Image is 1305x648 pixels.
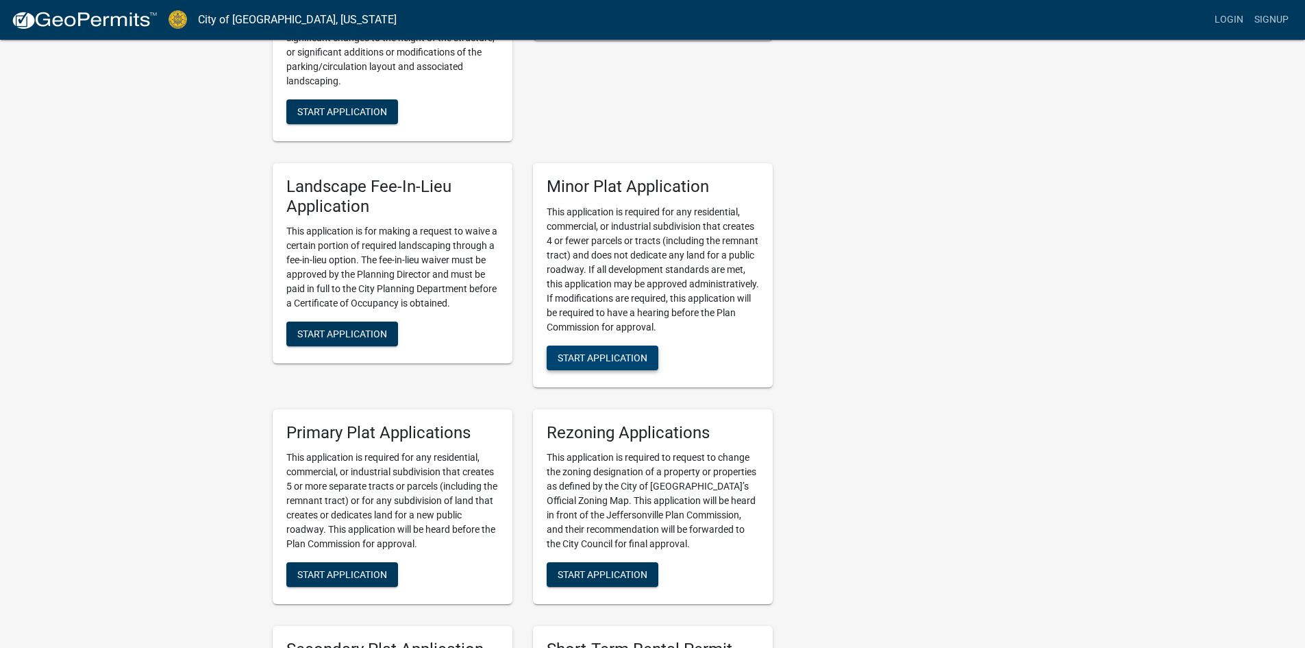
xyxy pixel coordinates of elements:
[547,562,658,587] button: Start Application
[558,352,647,363] span: Start Application
[286,423,499,443] h5: Primary Plat Applications
[1209,7,1249,33] a: Login
[286,177,499,217] h5: Landscape Fee-In-Lieu Application
[286,562,398,587] button: Start Application
[198,8,397,32] a: City of [GEOGRAPHIC_DATA], [US_STATE]
[547,346,658,370] button: Start Application
[1249,7,1294,33] a: Signup
[547,177,759,197] h5: Minor Plat Application
[297,328,387,339] span: Start Application
[286,99,398,124] button: Start Application
[169,10,187,29] img: City of Jeffersonville, Indiana
[547,423,759,443] h5: Rezoning Applications
[297,106,387,117] span: Start Application
[286,451,499,551] p: This application is required for any residential, commercial, or industrial subdivision that crea...
[286,322,398,346] button: Start Application
[297,569,387,580] span: Start Application
[286,224,499,311] p: This application is for making a request to waive a certain portion of required landscaping throu...
[547,451,759,551] p: This application is required to request to change the zoning designation of a property or propert...
[547,205,759,335] p: This application is required for any residential, commercial, or industrial subdivision that crea...
[558,569,647,580] span: Start Application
